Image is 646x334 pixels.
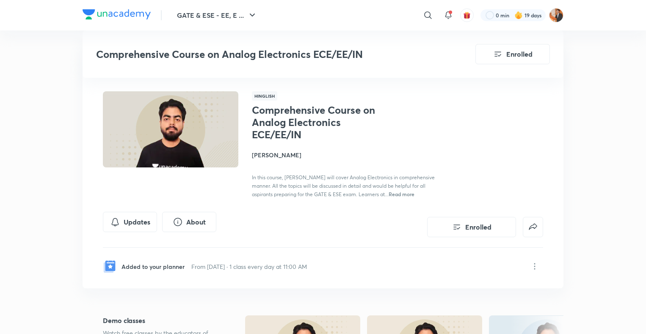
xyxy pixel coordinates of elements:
img: avatar [463,11,471,19]
button: Enrolled [475,44,550,64]
button: Updates [103,212,157,232]
h1: Comprehensive Course on Analog Electronics ECE/EE/IN [252,104,390,140]
button: GATE & ESE - EE, E ... [172,7,262,24]
h5: Demo classes [103,315,218,326]
img: streak [514,11,523,19]
button: false [523,217,543,237]
a: Company Logo [83,9,151,22]
img: Thumbnail [102,90,240,168]
button: Enrolled [427,217,516,237]
img: Company Logo [83,9,151,19]
span: Hinglish [252,91,277,101]
span: In this course, [PERSON_NAME] will cover Analog Electronics in comprehensive manner. All the topi... [252,174,435,197]
img: Ayush sagitra [549,8,563,22]
p: Added to your planner [121,262,185,271]
button: avatar [460,8,474,22]
button: About [162,212,216,232]
h3: Comprehensive Course on Analog Electronics ECE/EE/IN [96,48,428,60]
p: From [DATE] · 1 class every day at 11:00 AM [191,262,307,271]
h4: [PERSON_NAME] [252,151,442,159]
span: Read more [389,191,414,197]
